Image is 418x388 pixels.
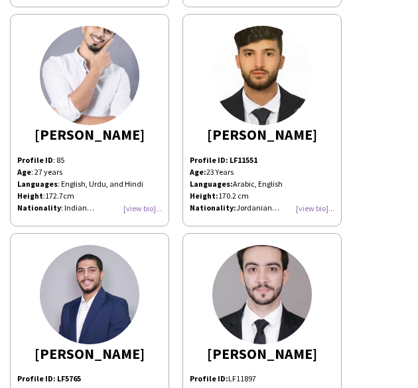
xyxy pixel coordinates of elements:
p: LF11897 [190,373,334,385]
b: Nationality [17,203,61,213]
img: thumb-653a278912065.jpeg [40,245,139,344]
div: : 27 years [17,166,162,178]
strong: Profile ID: LF5765 [17,373,81,383]
img: thumb-6707c253a4fc7.jpg [212,26,312,125]
img: thumb-1648221572623ddd84b3365.jpg [40,26,139,125]
b: Age [17,167,31,177]
b: Age: [190,167,206,177]
b: Nationality: [190,203,236,213]
span: : [53,155,55,165]
div: [PERSON_NAME] [190,128,334,140]
p: 23 Years Arabic, English 170.2 cm Jordanian [190,154,334,215]
b: Profile ID [17,155,53,165]
span: : [17,191,45,201]
b: Profile ID: LF11551 [190,155,257,165]
div: [PERSON_NAME] [17,348,162,360]
div: : Indian [17,202,162,214]
strong: Profile ID: [190,373,228,383]
b: Languages: [190,179,233,189]
div: [PERSON_NAME] [17,128,162,140]
div: 85 [17,154,162,215]
img: thumb-5ee86301-48b5-4851-b2d5-0fc8e3ef6768.jpg [212,245,312,344]
span: 172.7cm [45,191,74,201]
div: [PERSON_NAME] [190,348,334,360]
span: : English, Urdu, and Hindi [58,179,143,189]
b: Languages [17,179,58,189]
b: Height: [190,191,218,201]
b: Height [17,191,43,201]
